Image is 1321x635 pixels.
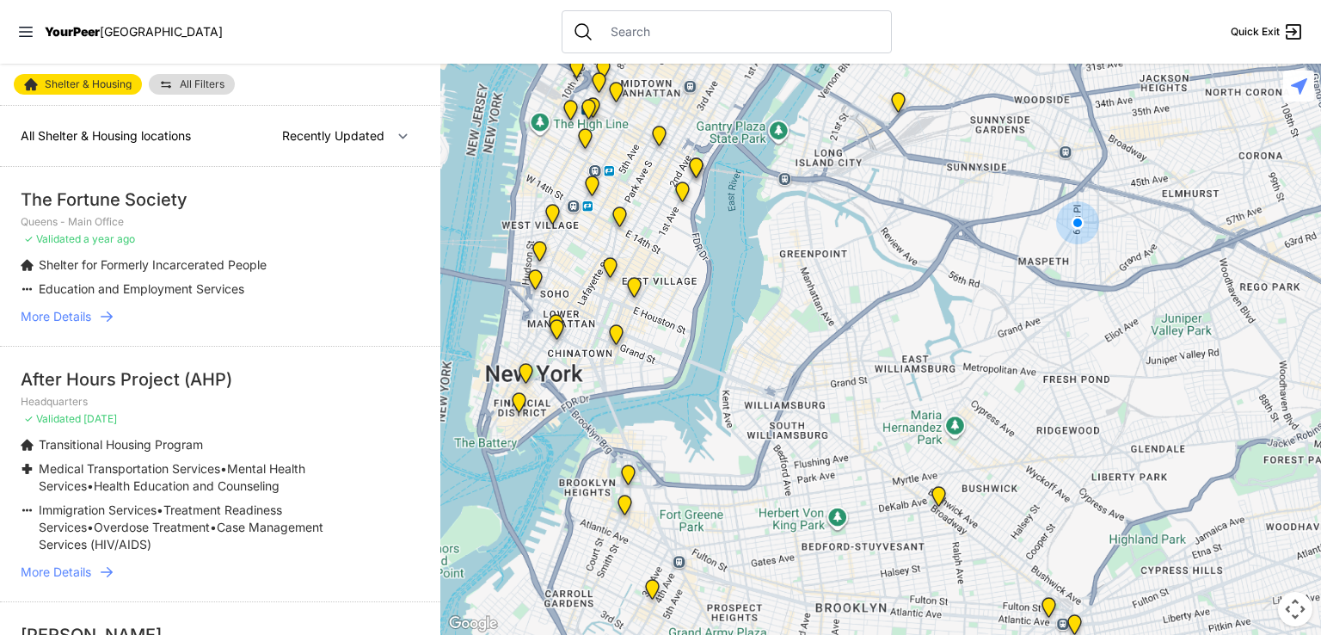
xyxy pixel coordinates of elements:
[578,99,599,126] div: ServiceLine
[1056,201,1099,244] div: You are here!
[445,613,501,635] a: Open this area in Google Maps (opens a new window)
[609,207,630,234] div: Headquarters
[94,478,280,493] span: Health Education and Counseling
[529,241,550,268] div: Main Office
[94,520,210,534] span: Overdose Treatment
[546,319,568,347] div: Manhattan Housing Court, Clerk's Office
[220,461,227,476] span: •
[1231,22,1304,42] a: Quick Exit
[39,502,157,517] span: Immigration Services
[525,269,546,297] div: Main Location, SoHo, DYCD Youth Drop-in Center
[1231,25,1280,39] span: Quick Exit
[83,232,135,245] span: a year ago
[566,58,587,85] div: Sylvia's Place
[1038,597,1060,625] div: The Gathering Place Drop-in Center
[545,314,567,342] div: Tribeca Campus/New York City Rescue Mission
[685,157,707,185] div: 30th Street Intake Center for Men
[45,24,100,39] span: YourPeer
[542,204,563,231] div: Not the actual location. No walk-ins Please
[149,74,235,95] a: All Filters
[21,215,420,229] p: Queens - Main Office
[100,24,223,39] span: [GEOGRAPHIC_DATA]
[21,564,420,581] a: More Details
[624,277,645,305] div: University Community Social Services (UCSS)
[581,176,603,203] div: New York City Location
[672,182,693,209] div: Margaret Cochran Corbin VA Campus, Veteran's Hospital
[21,395,420,409] p: Headquarters
[87,478,94,493] span: •
[21,308,420,325] a: More Details
[648,126,670,153] div: Mainchance Adult Drop-in Center
[582,97,604,125] div: Antonio Olivieri Drop-in Center
[574,128,596,156] div: Chelsea Foyer at The Christopher Temporary Youth Housing
[210,520,217,534] span: •
[83,412,117,425] span: [DATE]
[24,412,81,425] span: ✓ Validated
[39,461,220,476] span: Medical Transportation Services
[21,564,91,581] span: More Details
[39,281,244,296] span: Education and Employment Services
[45,27,223,37] a: YourPeer[GEOGRAPHIC_DATA]
[24,232,81,245] span: ✓ Validated
[1278,592,1312,626] button: Map camera controls
[45,79,132,89] span: Shelter & Housing
[617,465,639,492] div: Headquarters
[21,128,191,143] span: All Shelter & Housing locations
[87,520,94,534] span: •
[599,257,621,285] div: Third Street Men's Shelter and Clinic
[614,495,636,522] div: Brooklyn Housing Court, Clerk's Office
[157,502,163,517] span: •
[605,324,627,352] div: Lower East Side Youth Drop-in Center. Yellow doors with grey buzzer on the right
[39,437,203,452] span: Transitional Housing Program
[605,82,627,109] div: Main Office
[445,613,501,635] img: Google
[14,74,142,95] a: Shelter & Housing
[21,188,420,212] div: The Fortune Society
[560,100,581,127] div: Chelsea
[21,367,420,391] div: After Hours Project (AHP)
[888,92,909,120] div: Queens - Main Office
[39,257,267,272] span: Shelter for Formerly Incarcerated People
[600,23,881,40] input: Search
[928,486,949,514] div: Headquarters
[180,79,224,89] span: All Filters
[515,363,537,391] div: Main Office
[21,308,91,325] span: More Details
[588,72,610,100] div: Corporate Office, no walk-ins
